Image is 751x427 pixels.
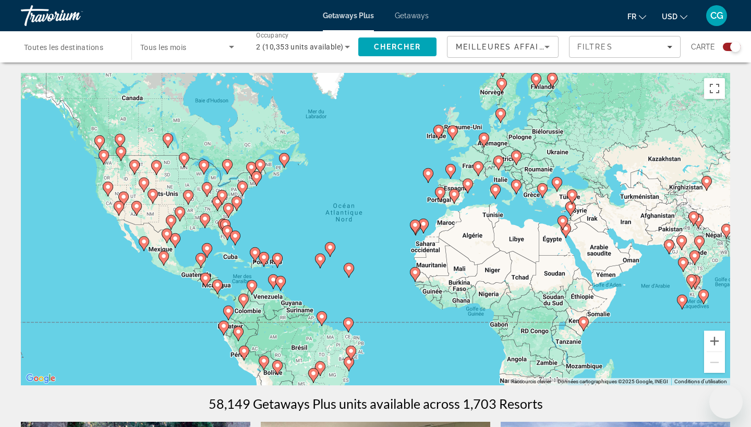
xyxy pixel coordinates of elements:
[627,12,636,21] span: fr
[691,40,715,54] span: Carte
[23,372,58,385] img: Google
[209,396,543,411] h1: 58,149 Getaways Plus units available across 1,703 Resorts
[24,41,118,54] input: Select destination
[710,10,723,21] span: CG
[569,36,681,58] button: Filters
[374,43,421,51] span: Chercher
[511,378,551,385] button: Raccourcis clavier
[662,12,677,21] span: USD
[24,43,103,52] span: Toutes les destinations
[704,78,725,99] button: Passer en plein écran
[456,41,550,53] mat-select: Sort by
[674,379,727,384] a: Conditions d'utilisation (s'ouvre dans un nouvel onglet)
[256,32,289,40] span: Occupancy
[23,372,58,385] a: Ouvrir cette zone dans Google Maps (dans une nouvelle fenêtre)
[256,43,343,51] span: 2 (10,353 units available)
[456,43,556,51] span: Meilleures affaires
[709,385,743,419] iframe: Bouton de lancement de la fenêtre de messagerie
[627,9,646,24] button: Change language
[704,352,725,373] button: Zoom arrière
[140,43,187,52] span: Tous les mois
[558,379,668,384] span: Données cartographiques ©2025 Google, INEGI
[395,11,429,20] a: Getaways
[358,37,437,56] button: Search
[703,5,730,27] button: User Menu
[21,2,125,29] a: Travorium
[662,9,687,24] button: Change currency
[704,331,725,351] button: Zoom avant
[577,43,613,51] span: Filtres
[323,11,374,20] a: Getaways Plus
